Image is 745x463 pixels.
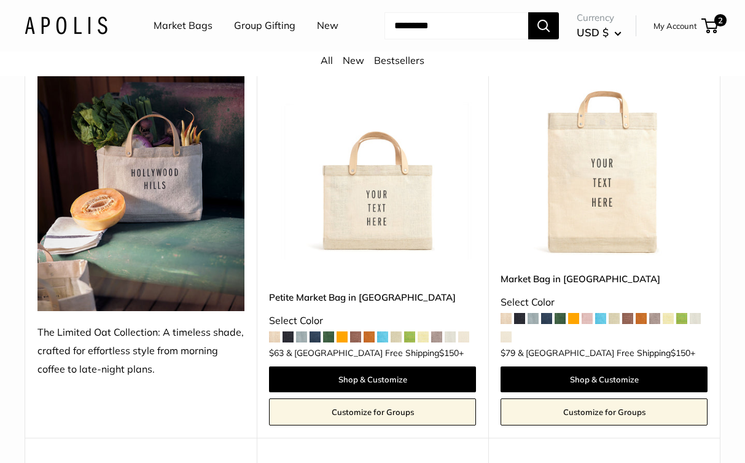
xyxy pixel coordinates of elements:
[317,17,338,35] a: New
[501,398,708,425] a: Customize for Groups
[269,52,476,259] img: Petite Market Bag in Oat
[269,52,476,259] a: Petite Market Bag in OatPetite Market Bag in Oat
[501,52,708,259] img: Market Bag in Oat
[671,347,690,358] span: $150
[321,54,333,66] a: All
[269,290,476,304] a: Petite Market Bag in [GEOGRAPHIC_DATA]
[154,17,213,35] a: Market Bags
[269,366,476,392] a: Shop & Customize
[286,349,464,357] span: & [GEOGRAPHIC_DATA] Free Shipping +
[501,366,708,392] a: Shop & Customize
[384,12,528,39] input: Search...
[234,17,295,35] a: Group Gifting
[269,398,476,425] a: Customize for Groups
[501,272,708,286] a: Market Bag in [GEOGRAPHIC_DATA]
[653,18,697,33] a: My Account
[269,312,476,330] div: Select Color
[343,54,364,66] a: New
[37,323,244,379] div: The Limited Oat Collection: A timeless shade, crafted for effortless style from morning coffee to...
[501,293,708,312] div: Select Color
[528,12,559,39] button: Search
[577,23,622,42] button: USD $
[577,9,622,26] span: Currency
[37,52,244,311] img: The Limited Oat Collection: A timeless shade, crafted for effortless style from morning coffee to...
[25,17,107,34] img: Apolis
[374,54,424,66] a: Bestsellers
[577,26,609,39] span: USD $
[714,14,727,26] span: 2
[703,18,718,33] a: 2
[439,347,459,358] span: $150
[518,349,695,357] span: & [GEOGRAPHIC_DATA] Free Shipping +
[501,52,708,259] a: Market Bag in OatMarket Bag in Oat
[269,347,284,358] span: $63
[501,347,515,358] span: $79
